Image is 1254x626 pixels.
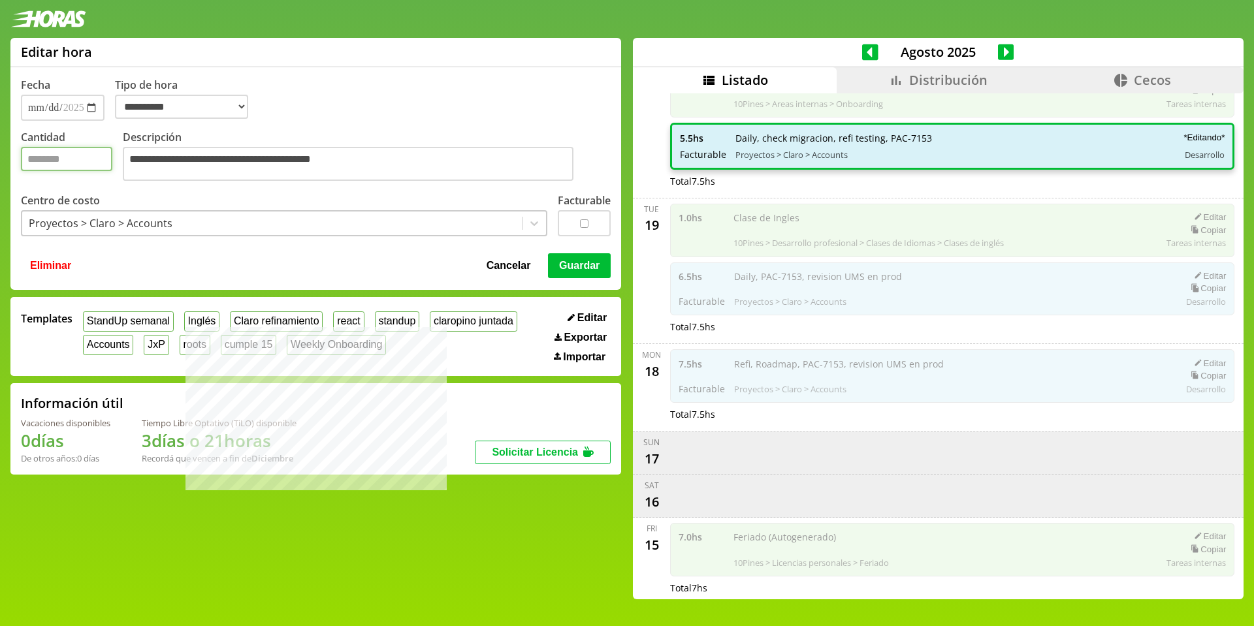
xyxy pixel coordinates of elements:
button: Guardar [548,253,611,278]
div: 15 [641,534,662,555]
button: Claro refinamiento [230,311,323,332]
label: Cantidad [21,130,123,184]
button: claropino juntada [430,311,517,332]
button: Exportar [551,331,611,344]
img: logotipo [10,10,86,27]
div: Total 7.5 hs [670,321,1235,333]
button: JxP [144,335,169,355]
h1: 0 días [21,429,110,452]
div: Mon [642,349,661,360]
select: Tipo de hora [115,95,248,119]
button: standup [375,311,420,332]
input: Cantidad [21,147,112,171]
textarea: Descripción [123,147,573,181]
button: Cancelar [483,253,535,278]
span: Importar [563,351,605,363]
button: Solicitar Licencia [475,441,611,464]
div: Total 7.5 hs [670,408,1235,420]
button: Weekly Onboarding [287,335,386,355]
h1: Editar hora [21,43,92,61]
button: Editar [564,311,611,324]
div: Tue [644,204,659,215]
button: react [333,311,364,332]
div: Sat [645,480,659,491]
button: Accounts [83,335,133,355]
button: Inglés [184,311,219,332]
h2: Información útil [21,394,123,412]
div: 16 [641,491,662,512]
div: 18 [641,360,662,381]
b: Diciembre [251,452,293,464]
label: Fecha [21,78,50,92]
button: roots [180,335,210,355]
span: Templates [21,311,72,326]
button: StandUp semanal [83,311,174,332]
div: 17 [641,448,662,469]
div: Proyectos > Claro > Accounts [29,216,172,230]
div: Tiempo Libre Optativo (TiLO) disponible [142,417,297,429]
button: Eliminar [26,253,75,278]
div: Recordá que vencen a fin de [142,452,297,464]
label: Centro de costo [21,193,100,208]
label: Facturable [558,193,611,208]
span: Editar [577,312,607,324]
h1: 3 días o 21 horas [142,429,297,452]
div: Sun [643,437,660,448]
div: De otros años: 0 días [21,452,110,464]
span: Distribución [909,71,988,89]
span: Exportar [564,332,607,343]
div: scrollable content [633,93,1244,597]
label: Tipo de hora [115,78,259,121]
div: 19 [641,215,662,236]
button: cumple 15 [221,335,276,355]
label: Descripción [123,130,611,184]
span: Cecos [1134,71,1171,89]
div: Total 7.5 hs [670,175,1235,187]
div: Fri [647,523,657,534]
div: Vacaciones disponibles [21,417,110,429]
span: Solicitar Licencia [492,446,578,458]
span: Listado [722,71,768,89]
span: Agosto 2025 [878,43,998,61]
div: Total 7 hs [670,582,1235,594]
